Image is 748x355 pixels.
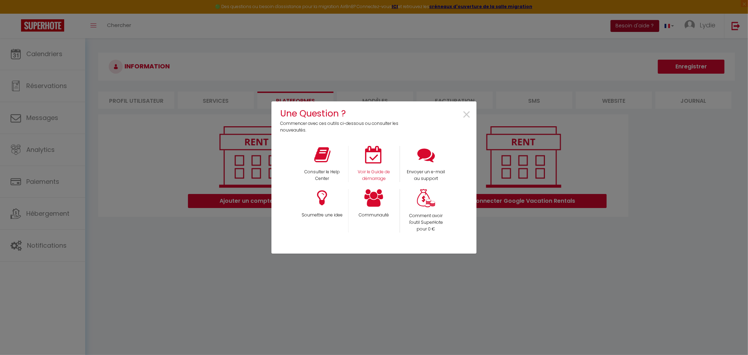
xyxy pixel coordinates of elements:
button: Ouvrir le widget de chat LiveChat [6,3,27,24]
p: Communauté [353,212,395,219]
img: Money bag [417,189,435,208]
p: Commencer avec ces outils ci-dessous ou consulter les nouveautés. [280,120,403,134]
p: Voir le Guide de démarrage [353,169,395,182]
p: Envoyer un e-mail au support [405,169,447,182]
button: Close [462,107,471,123]
h4: Une Question ? [280,107,403,120]
span: × [462,104,471,126]
p: Soumettre une idee [301,212,344,219]
p: Consulter le Help Center [301,169,344,182]
p: Comment avoir l'outil SuperHote pour 0 € [405,213,447,233]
